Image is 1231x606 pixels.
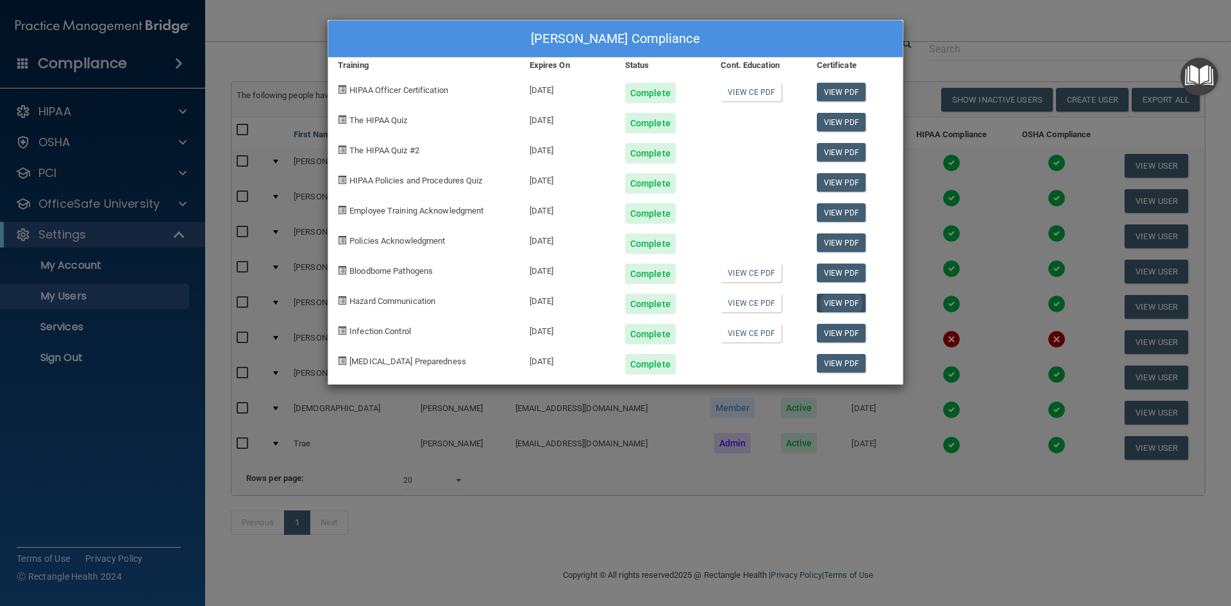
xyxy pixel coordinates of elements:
[721,264,782,282] a: View CE PDF
[817,233,866,252] a: View PDF
[625,203,676,224] div: Complete
[349,326,411,336] span: Infection Control
[817,354,866,373] a: View PDF
[349,146,419,155] span: The HIPAA Quiz #2
[328,58,520,73] div: Training
[817,294,866,312] a: View PDF
[625,294,676,314] div: Complete
[328,21,903,58] div: [PERSON_NAME] Compliance
[817,173,866,192] a: View PDF
[349,206,483,215] span: Employee Training Acknowledgment
[349,115,407,125] span: The HIPAA Quiz
[349,266,433,276] span: Bloodborne Pathogens
[625,233,676,254] div: Complete
[349,296,435,306] span: Hazard Communication
[520,164,615,194] div: [DATE]
[349,236,445,246] span: Policies Acknowledgment
[520,133,615,164] div: [DATE]
[721,324,782,342] a: View CE PDF
[349,176,482,185] span: HIPAA Policies and Procedures Quiz
[625,354,676,375] div: Complete
[721,83,782,101] a: View CE PDF
[625,173,676,194] div: Complete
[520,58,615,73] div: Expires On
[817,203,866,222] a: View PDF
[721,294,782,312] a: View CE PDF
[625,264,676,284] div: Complete
[817,83,866,101] a: View PDF
[711,58,807,73] div: Cont. Education
[625,113,676,133] div: Complete
[817,113,866,131] a: View PDF
[817,143,866,162] a: View PDF
[625,324,676,344] div: Complete
[349,85,448,95] span: HIPAA Officer Certification
[349,357,466,366] span: [MEDICAL_DATA] Preparedness
[817,324,866,342] a: View PDF
[807,58,903,73] div: Certificate
[520,284,615,314] div: [DATE]
[520,224,615,254] div: [DATE]
[1180,58,1218,96] button: Open Resource Center
[520,344,615,375] div: [DATE]
[625,83,676,103] div: Complete
[520,73,615,103] div: [DATE]
[520,314,615,344] div: [DATE]
[520,194,615,224] div: [DATE]
[520,254,615,284] div: [DATE]
[817,264,866,282] a: View PDF
[615,58,711,73] div: Status
[625,143,676,164] div: Complete
[520,103,615,133] div: [DATE]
